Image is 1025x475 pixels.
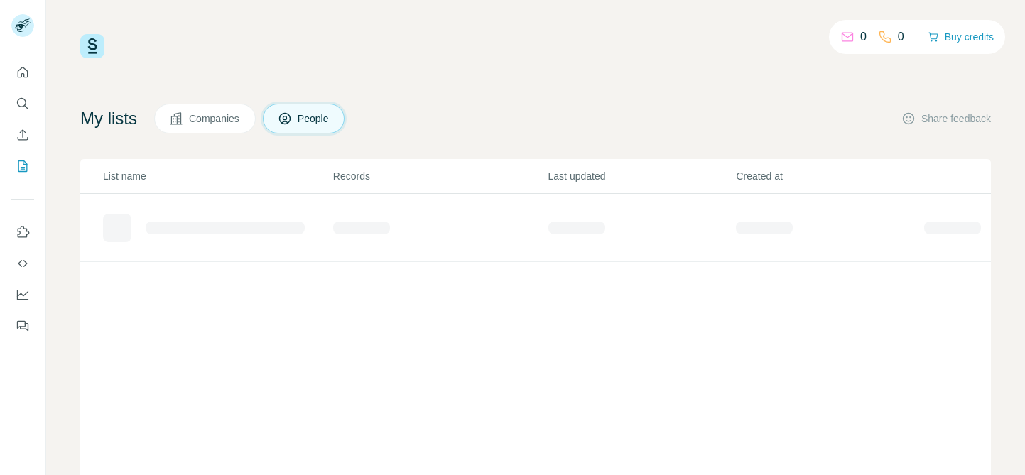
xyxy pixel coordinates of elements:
[11,60,34,85] button: Quick start
[80,107,137,130] h4: My lists
[11,219,34,245] button: Use Surfe on LinkedIn
[736,169,923,183] p: Created at
[80,34,104,58] img: Surfe Logo
[11,313,34,339] button: Feedback
[11,282,34,307] button: Dashboard
[11,251,34,276] button: Use Surfe API
[898,28,904,45] p: 0
[860,28,867,45] p: 0
[548,169,735,183] p: Last updated
[11,153,34,179] button: My lists
[928,27,994,47] button: Buy credits
[333,169,547,183] p: Records
[901,111,991,126] button: Share feedback
[11,122,34,148] button: Enrich CSV
[298,111,330,126] span: People
[11,91,34,116] button: Search
[103,169,332,183] p: List name
[189,111,241,126] span: Companies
